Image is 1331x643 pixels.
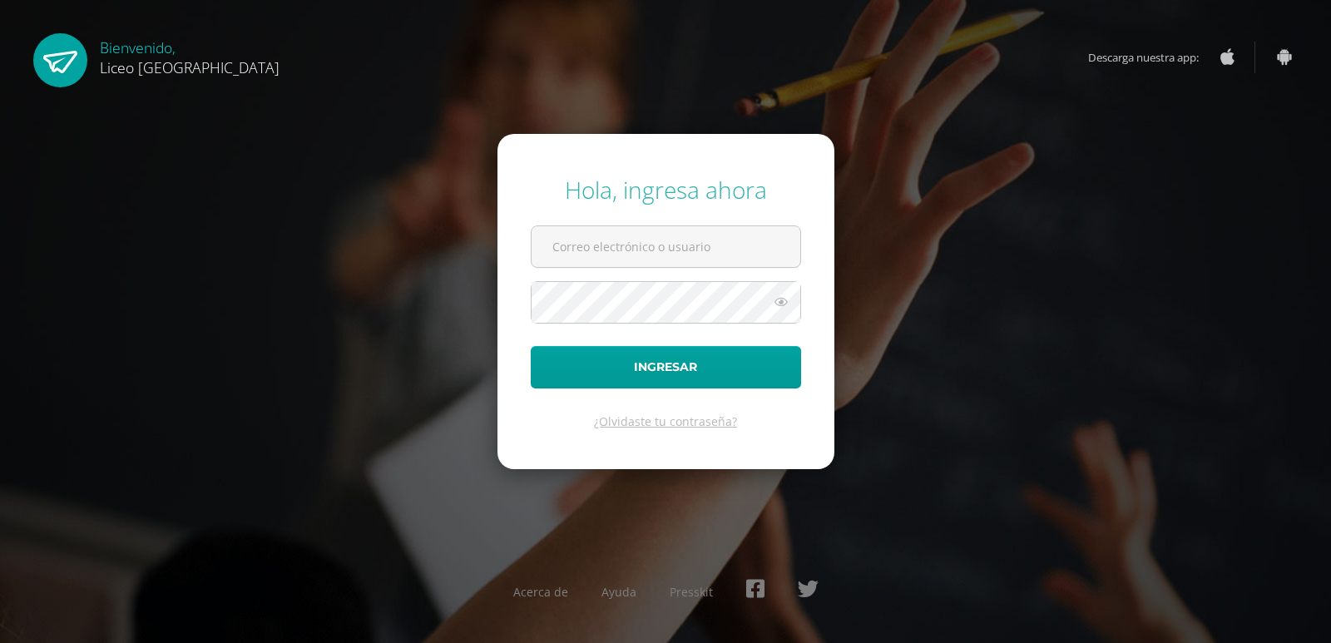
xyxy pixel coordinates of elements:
span: Liceo [GEOGRAPHIC_DATA] [100,57,280,77]
a: Presskit [670,584,713,600]
div: Bienvenido, [100,33,280,77]
a: ¿Olvidaste tu contraseña? [594,413,737,429]
div: Hola, ingresa ahora [531,174,801,205]
input: Correo electrónico o usuario [532,226,800,267]
button: Ingresar [531,346,801,388]
a: Acerca de [513,584,568,600]
a: Ayuda [601,584,636,600]
span: Descarga nuestra app: [1088,42,1215,73]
